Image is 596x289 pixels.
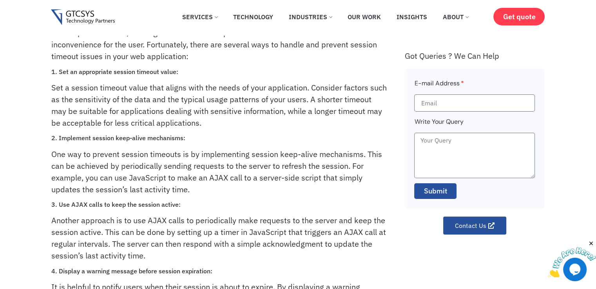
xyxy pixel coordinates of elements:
[51,148,387,195] p: One way to prevent session timeouts is by implementing session keep-alive mechanisms. This can be...
[503,13,535,21] span: Get quote
[455,222,486,229] span: Contact Us
[342,8,387,25] a: Our Work
[51,15,387,62] p: Session timeout issues can occur when a user remains inactive on a web application for a certain ...
[493,8,545,25] a: Get quote
[391,8,433,25] a: Insights
[424,186,447,196] span: Submit
[437,8,474,25] a: About
[414,117,463,133] label: Write Your Query
[414,78,535,204] form: Faq Form
[443,217,506,235] a: Contact Us
[414,94,535,112] input: Email
[51,82,387,129] p: Set a session timeout value that aligns with the needs of your application. Consider factors such...
[51,134,387,142] h3: 2. Implement session keep-alive mechanisms:
[414,78,464,94] label: E-mail Address
[283,8,338,25] a: Industries
[176,8,223,25] a: Services
[51,201,387,208] h3: 3. Use AJAX calls to keep the session active:
[414,183,457,199] button: Submit
[51,215,387,262] p: Another approach is to use AJAX calls to periodically make requests to the server and keep the se...
[51,9,115,25] img: Gtcsys logo
[404,51,545,61] div: Got Queries ? We Can Help
[547,240,596,277] iframe: chat widget
[51,267,387,275] h3: 4. Display a warning message before session expiration:
[51,68,387,76] h3: 1. Set an appropriate session timeout value:
[227,8,279,25] a: Technology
